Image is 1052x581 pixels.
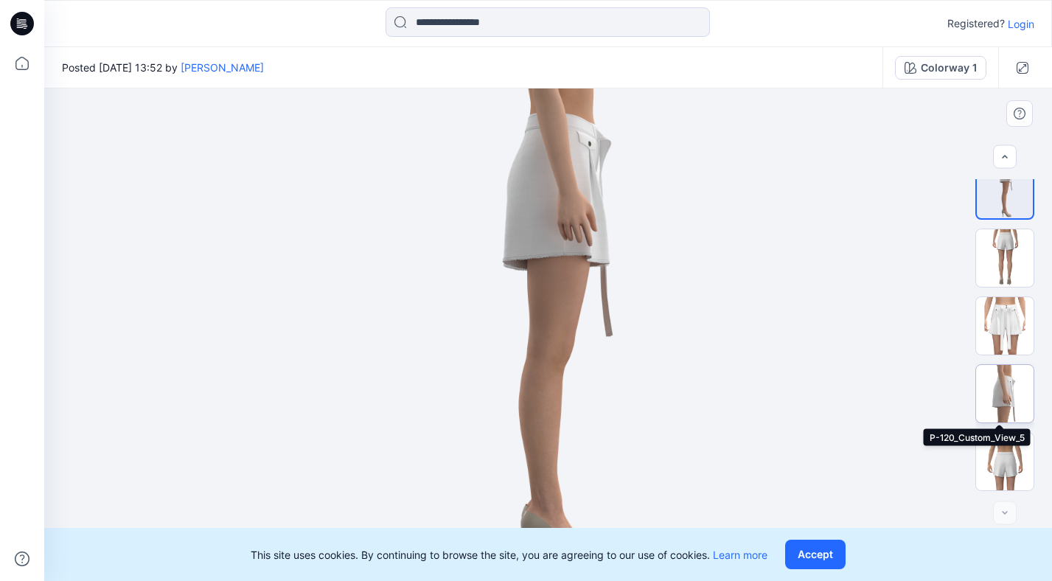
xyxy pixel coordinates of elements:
[921,60,977,76] div: Colorway 1
[251,547,767,563] p: This site uses cookies. By continuing to browse the site, you are agreeing to our use of cookies.
[785,540,846,569] button: Accept
[895,56,986,80] button: Colorway 1
[976,433,1034,490] img: P-120_Custom_View_6
[977,162,1033,218] img: P-120_Custom_View_2
[976,297,1034,355] img: P-120
[181,61,264,74] a: [PERSON_NAME]
[947,15,1005,32] p: Registered?
[713,549,767,561] a: Learn more
[62,60,264,75] span: Posted [DATE] 13:52 by
[976,229,1034,287] img: P-120_Custom_View_3
[1008,16,1034,32] p: Login
[976,365,1034,422] img: P-120_Custom_View_5
[374,88,722,581] img: eyJhbGciOiJIUzI1NiIsImtpZCI6IjAiLCJzbHQiOiJzZXMiLCJ0eXAiOiJKV1QifQ.eyJkYXRhIjp7InR5cGUiOiJzdG9yYW...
